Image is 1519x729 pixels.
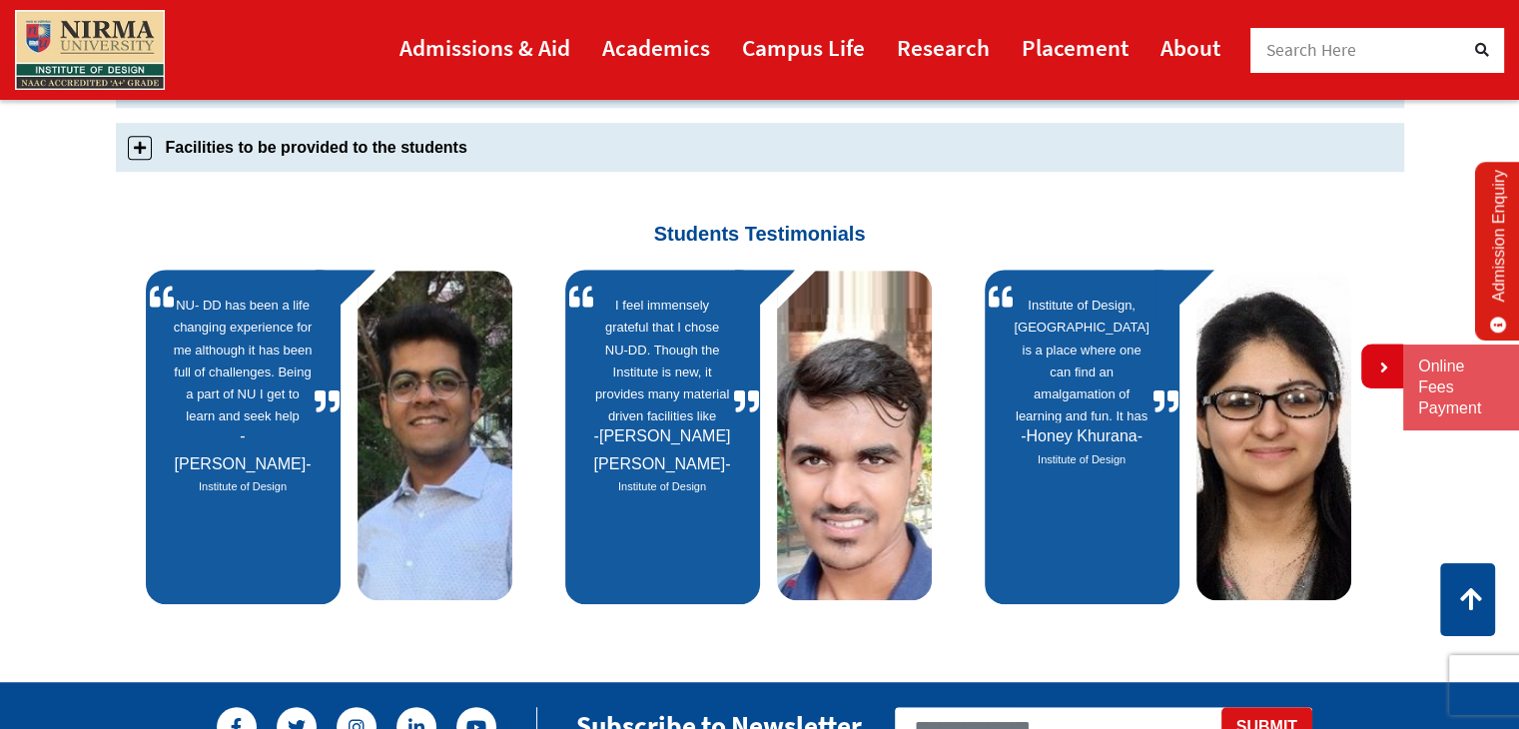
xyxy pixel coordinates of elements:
a: Institute of Design, [GEOGRAPHIC_DATA] is a place where one can find an amalgamation of learning ... [1012,295,1152,422]
cite: Source Title [1012,450,1152,469]
cite: Source Title [592,477,733,496]
img: blog_img [1196,271,1351,600]
img: blog_img [777,271,932,600]
a: Research [897,25,990,70]
img: blog_img [358,271,512,600]
a: Admissions & Aid [399,25,570,70]
a: Campus Life [742,25,865,70]
span: Search Here [1266,39,1357,61]
img: main_logo [15,10,165,90]
h3: Students Testimonials [131,187,1389,246]
span: Honey Khurana [1021,427,1142,444]
span: [PERSON_NAME] [175,427,312,471]
a: Academics [602,25,710,70]
cite: Source Title [173,477,314,496]
a: I feel immensely grateful that I chose NU-DD. Though the Institute is new, it provides many mater... [592,295,733,422]
a: About [1160,25,1220,70]
span: [PERSON_NAME] [PERSON_NAME] [594,427,731,471]
a: Facilities to be provided to the students [116,123,1404,172]
a: NU- DD has been a life changing experience for me although it has been full of challenges. Being ... [173,295,314,422]
a: Placement [1022,25,1129,70]
a: Online Fees Payment [1418,357,1504,418]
